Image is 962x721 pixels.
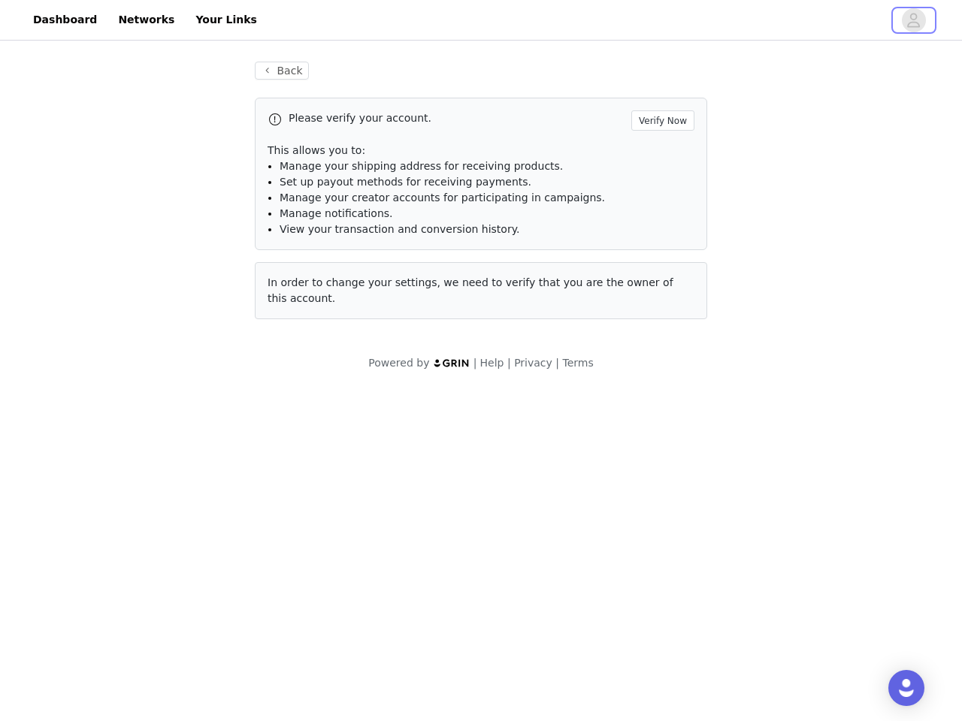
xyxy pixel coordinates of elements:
button: Verify Now [631,110,694,131]
a: Terms [562,357,593,369]
img: logo [433,358,470,368]
div: avatar [906,8,921,32]
a: Your Links [186,3,266,37]
span: | [473,357,477,369]
span: Manage your creator accounts for participating in campaigns. [280,192,605,204]
div: Open Intercom Messenger [888,670,924,706]
a: Privacy [514,357,552,369]
span: Powered by [368,357,429,369]
span: | [555,357,559,369]
span: View your transaction and conversion history. [280,223,519,235]
span: Manage your shipping address for receiving products. [280,160,563,172]
a: Networks [109,3,183,37]
p: This allows you to: [268,143,694,158]
span: In order to change your settings, we need to verify that you are the owner of this account. [268,276,673,304]
span: | [507,357,511,369]
span: Manage notifications. [280,207,393,219]
p: Please verify your account. [289,110,625,126]
a: Dashboard [24,3,106,37]
span: Set up payout methods for receiving payments. [280,176,531,188]
button: Back [255,62,309,80]
a: Help [480,357,504,369]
